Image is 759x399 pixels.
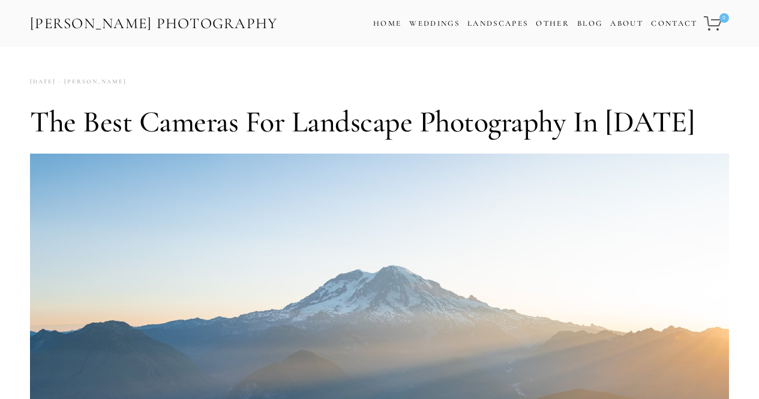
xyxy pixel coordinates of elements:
[702,9,730,38] a: 0 items in cart
[467,19,528,28] a: Landscapes
[373,15,401,32] a: Home
[30,74,56,90] time: [DATE]
[56,74,127,90] a: [PERSON_NAME]
[610,15,643,32] a: About
[651,15,697,32] a: Contact
[719,13,729,23] span: 0
[409,19,460,28] a: Weddings
[577,15,602,32] a: Blog
[536,19,569,28] a: Other
[30,104,729,140] h1: The Best Cameras for Landscape Photography in [DATE]
[29,10,279,37] a: [PERSON_NAME] Photography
